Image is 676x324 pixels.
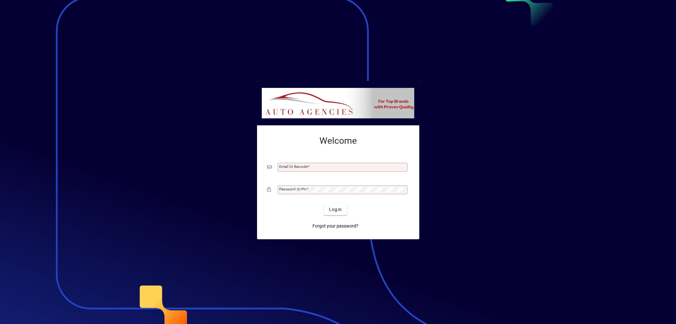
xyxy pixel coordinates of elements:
h2: Welcome [267,136,409,146]
mat-label: Password or Pin [279,187,306,191]
span: Forgot your password? [312,223,358,229]
span: Login [329,206,342,213]
mat-label: Email or Barcode [279,164,308,169]
a: Forgot your password? [310,220,361,232]
button: Login [324,204,347,215]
